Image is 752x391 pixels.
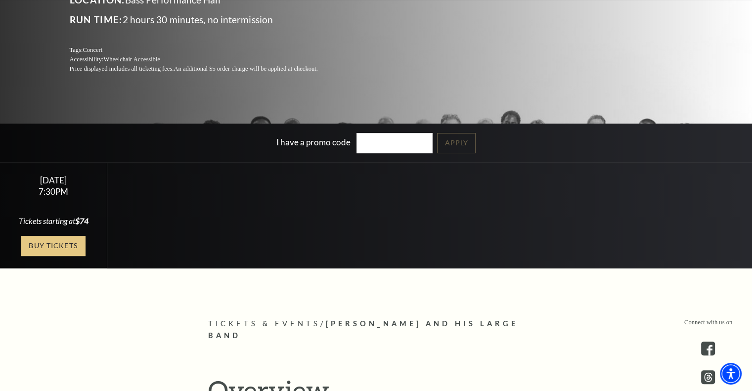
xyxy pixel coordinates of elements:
[720,363,742,385] div: Accessibility Menu
[701,342,715,355] a: facebook - open in a new tab
[70,12,342,28] p: 2 hours 30 minutes, no intermission
[70,64,342,74] p: Price displayed includes all ticketing fees.
[75,216,88,225] span: $74
[208,319,518,340] span: [PERSON_NAME] and his Large Band
[174,65,317,72] span: An additional $5 order charge will be applied at checkout.
[70,55,342,64] p: Accessibility:
[70,14,123,25] span: Run Time:
[12,187,95,196] div: 7:30PM
[276,137,351,147] label: I have a promo code
[21,236,86,256] a: Buy Tickets
[12,216,95,226] div: Tickets starting at
[12,175,95,185] div: [DATE]
[208,319,320,328] span: Tickets & Events
[208,318,544,343] p: /
[70,45,342,55] p: Tags:
[701,370,715,384] a: threads.com - open in a new tab
[684,318,732,327] p: Connect with us on
[83,46,102,53] span: Concert
[103,56,160,63] span: Wheelchair Accessible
